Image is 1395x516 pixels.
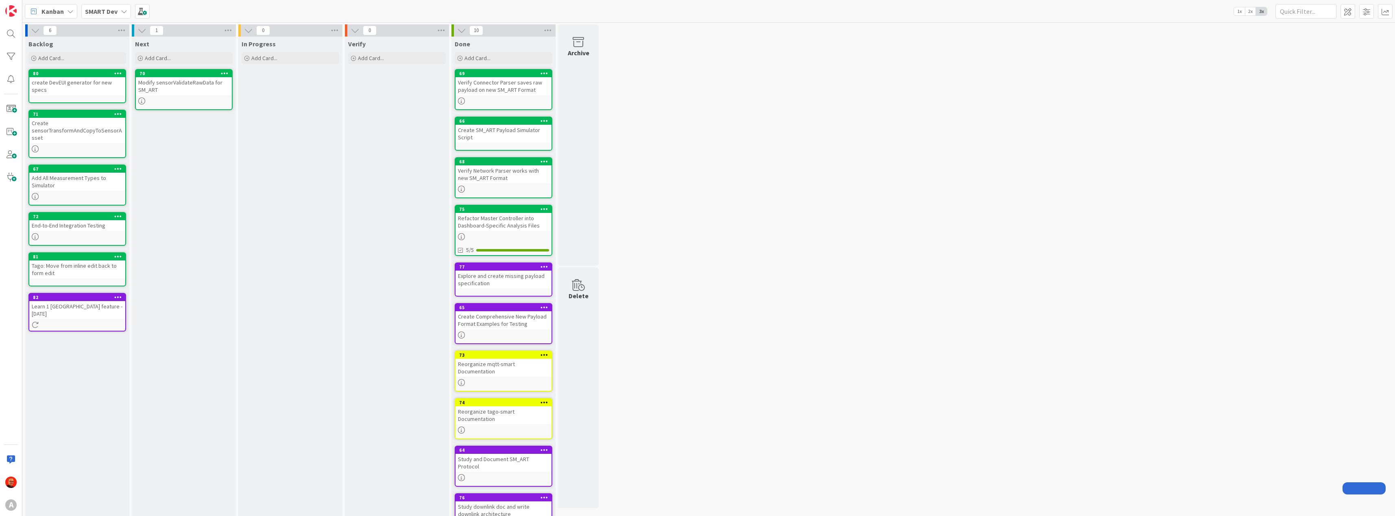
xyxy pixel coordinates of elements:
div: 73 [459,352,551,358]
div: 82 [29,294,125,301]
div: 71 [33,111,125,117]
div: create DevEUI generator for new specs [29,77,125,95]
span: Kanban [41,7,64,16]
b: SMART Dev [85,7,118,15]
div: 67 [29,165,125,173]
div: 75 [456,206,551,213]
div: 64Study and Document SM_ART Protocol [456,447,551,472]
div: 75 [459,206,551,212]
div: Create SM_ART Payload Simulator Script [456,125,551,143]
span: In Progress [242,40,276,48]
div: 81 [29,253,125,260]
div: 72 [29,213,125,220]
div: Delete [569,291,589,301]
div: 67Add All Measurement Types to Simulator [29,165,125,191]
span: 5/5 [466,246,474,254]
div: Modify sensorValidateRawData for SM_ART [136,77,232,95]
div: 71 [29,111,125,118]
div: 68 [459,159,551,165]
span: Add Card... [38,54,64,62]
div: 69 [459,71,551,76]
div: 66 [456,117,551,125]
div: 70Modify sensorValidateRawData for SM_ART [136,70,232,95]
div: 76 [456,494,551,501]
span: Next [135,40,149,48]
span: 0 [256,26,270,35]
div: Add All Measurement Types to Simulator [29,173,125,191]
span: 1 [150,26,163,35]
div: Create Comprehensive New Payload Format Examples for Testing [456,311,551,329]
input: Quick Filter... [1275,4,1336,19]
img: Visit kanbanzone.com [5,5,17,17]
div: Explore and create missing payload specification [456,271,551,288]
div: 69Verify Connector Parser saves raw payload on new SM_ART Format [456,70,551,95]
div: 82Learn 1 [GEOGRAPHIC_DATA] feature - [DATE] [29,294,125,319]
div: 64 [456,447,551,454]
img: CP [5,477,17,488]
span: 6 [43,26,57,35]
div: 74 [459,400,551,405]
div: 82 [33,295,125,300]
div: 77Explore and create missing payload specification [456,263,551,288]
span: Verify [348,40,366,48]
span: Add Card... [358,54,384,62]
div: Reorganize mqtt-smart Documentation [456,359,551,377]
div: 65Create Comprehensive New Payload Format Examples for Testing [456,304,551,329]
span: 0 [363,26,377,35]
div: 72End-to-End Integration Testing [29,213,125,231]
span: 2x [1245,7,1256,15]
div: 74 [456,399,551,406]
div: 68 [456,158,551,165]
div: 77 [459,264,551,270]
span: Done [455,40,470,48]
div: Refactor Master Controller into Dashboard-Specific Analysis Files [456,213,551,231]
div: 69 [456,70,551,77]
div: 70 [136,70,232,77]
div: 77 [456,263,551,271]
div: 66Create SM_ART Payload Simulator Script [456,117,551,143]
div: Create sensorTransformAndCopyToSensorAsset [29,118,125,143]
div: 80 [33,71,125,76]
div: 70 [139,71,232,76]
div: 66 [459,118,551,124]
span: Add Card... [464,54,490,62]
div: End-to-End Integration Testing [29,220,125,231]
div: Verify Network Parser works with new SM_ART Format [456,165,551,183]
div: 68Verify Network Parser works with new SM_ART Format [456,158,551,183]
span: Backlog [28,40,53,48]
div: 81 [33,254,125,260]
div: A [5,499,17,511]
span: 10 [469,26,483,35]
div: 73Reorganize mqtt-smart Documentation [456,351,551,377]
div: 71Create sensorTransformAndCopyToSensorAsset [29,111,125,143]
span: Add Card... [145,54,171,62]
div: Verify Connector Parser saves raw payload on new SM_ART Format [456,77,551,95]
div: 72 [33,214,125,219]
span: 3x [1256,7,1267,15]
div: Study and Document SM_ART Protocol [456,454,551,472]
div: Archive [568,48,589,58]
div: 74Reorganize tago-smart Documentation [456,399,551,424]
span: Add Card... [251,54,277,62]
div: Reorganize tago-smart Documentation [456,406,551,424]
div: 80 [29,70,125,77]
div: 80create DevEUI generator for new specs [29,70,125,95]
div: 65 [456,304,551,311]
div: 73 [456,351,551,359]
div: 65 [459,305,551,310]
div: 81Tago: Move from inline edit back to form edit [29,253,125,278]
div: Learn 1 [GEOGRAPHIC_DATA] feature - [DATE] [29,301,125,319]
span: 1x [1234,7,1245,15]
div: Tago: Move from inline edit back to form edit [29,260,125,278]
div: 67 [33,166,125,172]
div: 64 [459,447,551,453]
div: 75Refactor Master Controller into Dashboard-Specific Analysis Files [456,206,551,231]
div: 76 [459,495,551,501]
